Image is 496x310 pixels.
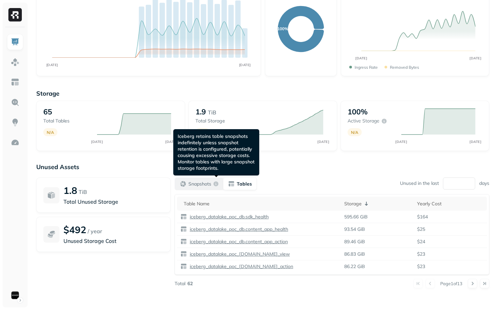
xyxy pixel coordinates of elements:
img: table [180,238,187,245]
p: Unused Storage Cost [63,237,164,245]
a: iceberg_datalake_poc_[DOMAIN_NAME]_view [187,251,290,257]
p: iceberg_datalake_poc_db.content_app_action [188,239,288,245]
p: Ingress Rate [355,65,378,70]
p: Total Unused Storage [63,198,164,206]
a: iceberg_datalake_poc_db.sdk_health [187,214,269,220]
p: Unused Assets [36,163,489,171]
a: iceberg_datalake_poc_db.content_app_health [187,226,288,232]
p: days [479,180,489,187]
p: Tables [237,181,252,187]
p: Snapshots [188,181,211,187]
p: $25 [417,226,484,232]
img: table [180,251,187,257]
p: 93.54 GiB [344,226,365,232]
img: Assets [11,58,19,66]
img: Insights [11,118,19,127]
p: Removed bytes [390,65,419,70]
p: TiB [79,188,87,196]
p: Page 1 of 13 [440,280,462,287]
tspan: [DATE] [46,63,58,67]
p: 86.83 GiB [344,251,365,257]
p: $492 [63,224,86,236]
p: 65 [43,107,52,116]
p: $164 [417,214,484,220]
p: iceberg_datalake_poc_db.sdk_health [188,214,269,220]
p: Total [175,280,185,287]
a: iceberg_datalake_poc_db.content_app_action [187,239,288,245]
div: Iceberg retains table snapshots indefinitely unless snapshot retention is configured, potentially... [173,129,259,175]
tspan: [DATE] [396,140,407,144]
img: table [180,226,187,232]
tspan: [DATE] [239,63,251,67]
p: 89.46 GiB [344,239,365,245]
img: Sonos [10,291,20,300]
img: Dashboard [11,38,19,46]
div: Table Name [184,201,337,207]
a: iceberg_datalake_poc_[DOMAIN_NAME]_action [187,263,293,270]
p: Total storage [195,118,242,124]
p: iceberg_datalake_poc_[DOMAIN_NAME]_view [188,251,290,257]
p: iceberg_datalake_poc_[DOMAIN_NAME]_action [188,263,293,270]
p: 62 [187,280,193,287]
img: Ryft [8,8,22,21]
p: iceberg_datalake_poc_db.content_app_health [188,226,288,232]
p: 595.66 GiB [344,214,368,220]
tspan: [DATE] [318,140,329,144]
img: table [180,263,187,270]
tspan: [DATE] [166,140,177,144]
img: Query Explorer [11,98,19,107]
tspan: [DATE] [356,56,367,60]
tspan: [DATE] [91,140,103,144]
p: 100% [348,107,368,116]
p: 86.22 GiB [344,263,365,270]
tspan: [DATE] [470,56,482,60]
p: Total tables [43,118,90,124]
p: N/A [351,130,358,135]
p: Active storage [348,118,379,124]
p: $24 [417,239,484,245]
p: N/A [47,130,54,135]
p: Storage [36,90,489,97]
p: / year [88,227,102,235]
p: 1.8 [63,185,77,196]
tspan: [DATE] [470,140,482,144]
div: Storage [344,200,411,208]
p: $23 [417,263,484,270]
img: Asset Explorer [11,78,19,87]
div: Yearly Cost [417,201,484,207]
p: 1.9 [195,107,206,116]
p: TiB [208,108,216,116]
text: 100% [277,27,288,32]
img: Optimization [11,138,19,147]
p: $23 [417,251,484,257]
img: table [180,213,187,220]
p: Unused in the last [400,180,439,187]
